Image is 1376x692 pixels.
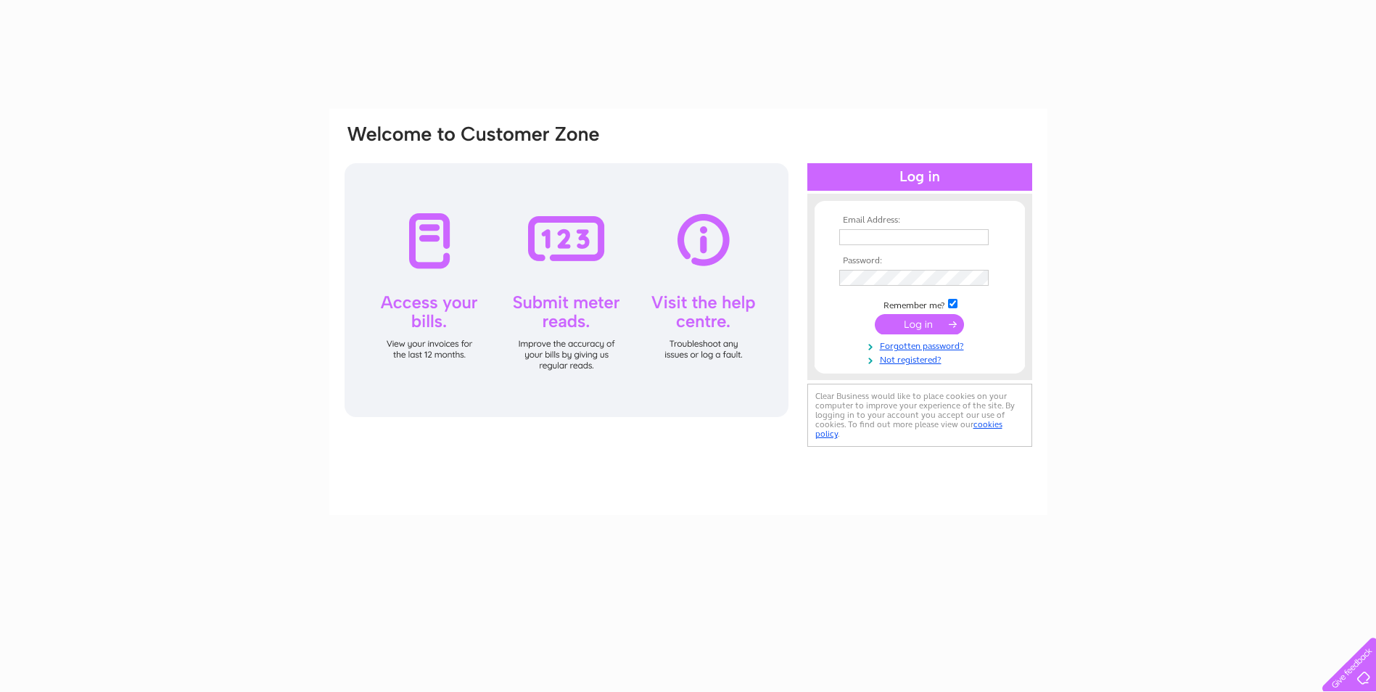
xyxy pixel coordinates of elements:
[836,297,1004,311] td: Remember me?
[815,419,1002,439] a: cookies policy
[836,256,1004,266] th: Password:
[839,338,1004,352] a: Forgotten password?
[807,384,1032,447] div: Clear Business would like to place cookies on your computer to improve your experience of the sit...
[836,215,1004,226] th: Email Address:
[875,314,964,334] input: Submit
[839,352,1004,366] a: Not registered?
